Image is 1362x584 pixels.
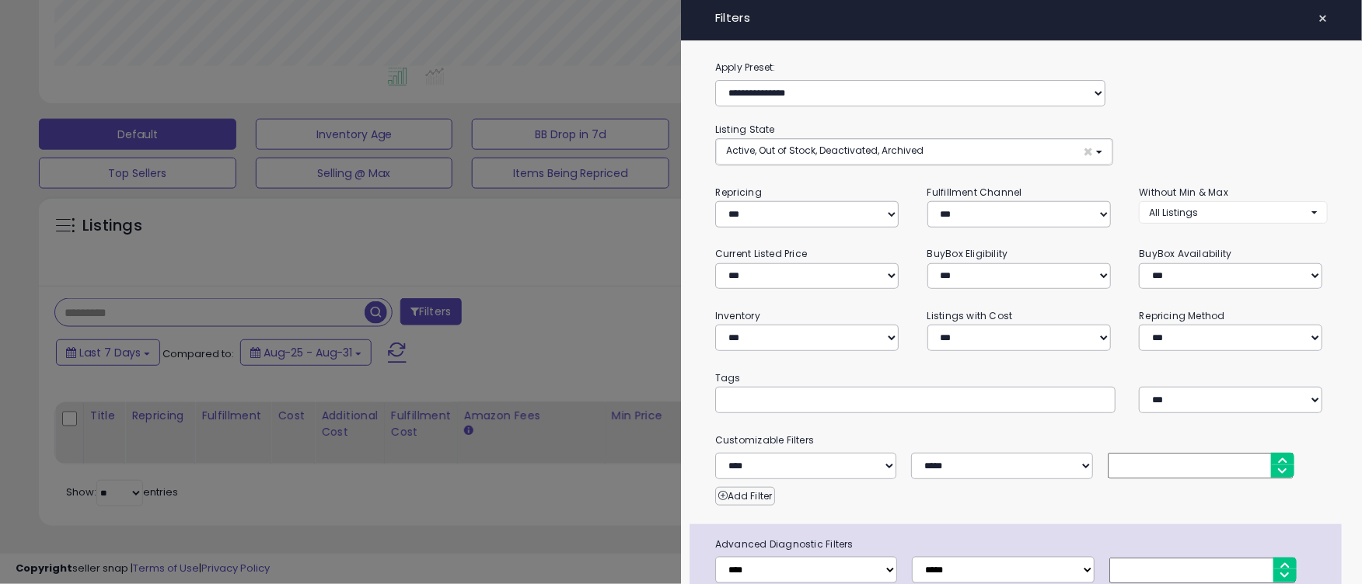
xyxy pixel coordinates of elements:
small: BuyBox Availability [1139,247,1231,260]
label: Apply Preset: [704,59,1339,76]
span: Active, Out of Stock, Deactivated, Archived [726,144,924,157]
span: × [1083,144,1093,160]
button: × [1311,8,1334,30]
button: Active, Out of Stock, Deactivated, Archived × [716,139,1112,165]
small: Inventory [715,309,760,322]
span: Advanced Diagnostic Filters [704,536,1342,553]
small: Listing State [715,123,775,136]
small: Repricing [715,186,762,199]
small: Customizable Filters [704,432,1339,449]
span: All Listings [1149,206,1198,219]
button: All Listings [1139,201,1328,224]
small: Repricing Method [1139,309,1225,322]
small: Listings with Cost [927,309,1013,322]
small: Without Min & Max [1139,186,1228,199]
small: Current Listed Price [715,247,807,260]
small: Tags [704,370,1339,387]
h4: Filters [715,12,1328,25]
small: Fulfillment Channel [927,186,1022,199]
span: × [1318,8,1328,30]
small: BuyBox Eligibility [927,247,1008,260]
button: Add Filter [715,487,775,506]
